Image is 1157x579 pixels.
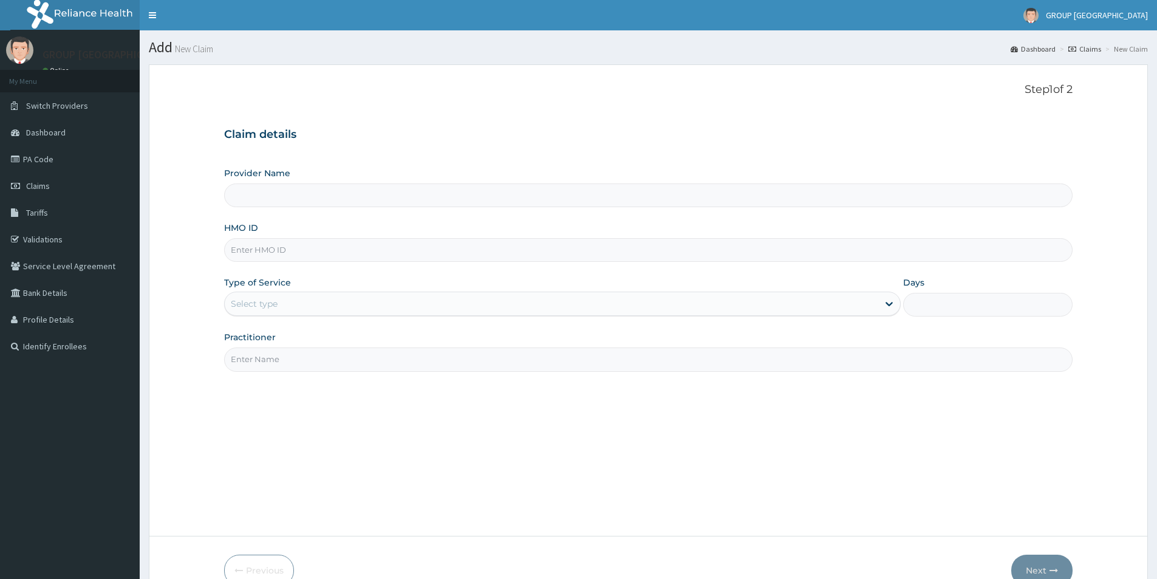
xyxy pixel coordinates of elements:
span: Switch Providers [26,100,88,111]
label: Type of Service [224,276,291,289]
span: Claims [26,180,50,191]
li: New Claim [1102,44,1148,54]
label: HMO ID [224,222,258,234]
span: Tariffs [26,207,48,218]
img: User Image [6,36,33,64]
label: Provider Name [224,167,290,179]
input: Enter Name [224,348,1073,371]
p: GROUP [GEOGRAPHIC_DATA] [43,49,178,60]
div: Select type [231,298,278,310]
a: Online [43,66,72,75]
small: New Claim [172,44,213,53]
p: Step 1 of 2 [224,83,1073,97]
label: Days [903,276,924,289]
a: Claims [1068,44,1101,54]
input: Enter HMO ID [224,238,1073,262]
span: Dashboard [26,127,66,138]
a: Dashboard [1011,44,1056,54]
h3: Claim details [224,128,1073,142]
h1: Add [149,39,1148,55]
span: GROUP [GEOGRAPHIC_DATA] [1046,10,1148,21]
img: User Image [1023,8,1039,23]
label: Practitioner [224,331,276,343]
